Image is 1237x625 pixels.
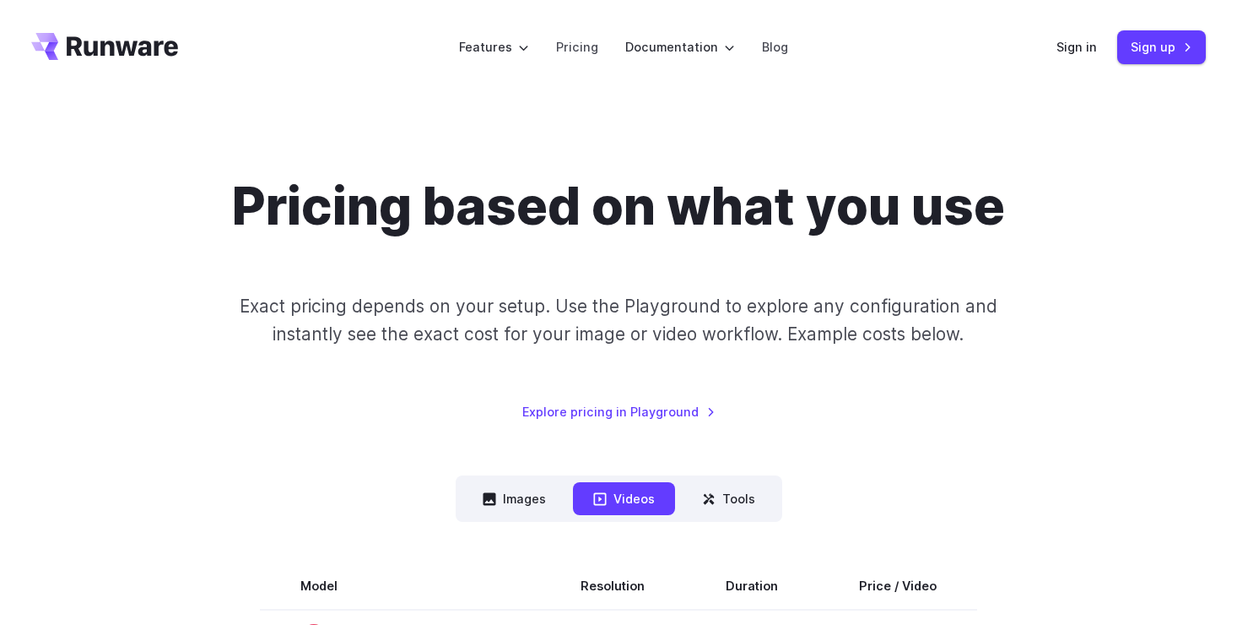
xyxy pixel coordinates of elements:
[540,562,685,610] th: Resolution
[573,482,675,515] button: Videos
[522,402,716,421] a: Explore pricing in Playground
[625,37,735,57] label: Documentation
[260,562,540,610] th: Model
[685,562,818,610] th: Duration
[556,37,598,57] a: Pricing
[462,482,566,515] button: Images
[232,176,1005,238] h1: Pricing based on what you use
[459,37,529,57] label: Features
[1056,37,1097,57] a: Sign in
[208,292,1029,349] p: Exact pricing depends on your setup. Use the Playground to explore any configuration and instantl...
[818,562,977,610] th: Price / Video
[682,482,775,515] button: Tools
[762,37,788,57] a: Blog
[31,33,178,60] a: Go to /
[1117,30,1206,63] a: Sign up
